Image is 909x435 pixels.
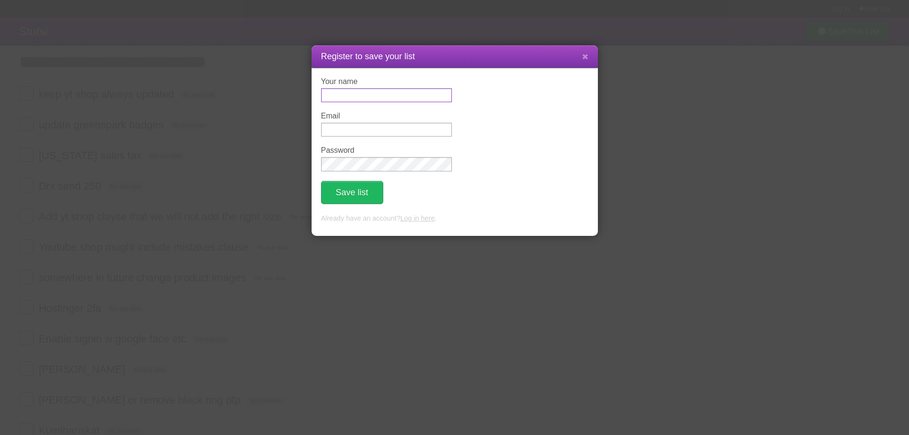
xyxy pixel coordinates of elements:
[321,112,452,120] label: Email
[321,50,588,63] h1: Register to save your list
[321,77,452,86] label: Your name
[321,181,383,204] button: Save list
[321,213,588,224] p: Already have an account? .
[321,146,452,155] label: Password
[400,214,435,222] a: Log in here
